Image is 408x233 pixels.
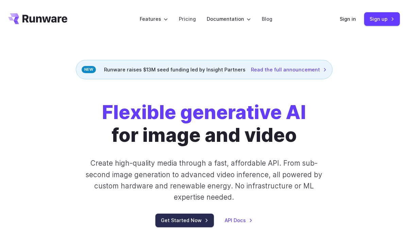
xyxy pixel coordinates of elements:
[364,12,400,26] a: Sign up
[155,214,214,227] a: Get Started Now
[225,216,253,224] a: API Docs
[102,101,306,124] strong: Flexible generative AI
[262,15,272,23] a: Blog
[251,66,327,73] a: Read the full announcement
[207,15,251,23] label: Documentation
[79,157,329,203] p: Create high-quality media through a fast, affordable API. From sub-second image generation to adv...
[76,60,333,79] div: Runware raises $13M seed funding led by Insight Partners
[8,13,67,24] a: Go to /
[179,15,196,23] a: Pricing
[340,15,356,23] a: Sign in
[102,101,306,147] h1: for image and video
[140,15,168,23] label: Features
